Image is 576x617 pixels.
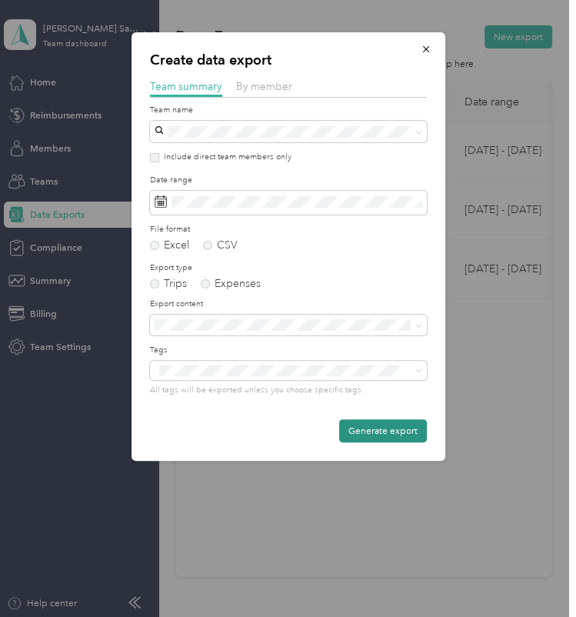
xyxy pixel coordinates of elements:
label: Date range [150,175,427,186]
label: File format [150,224,427,235]
iframe: Everlance-gr Chat Button Frame [490,531,576,617]
span: Team summary [150,80,222,92]
label: Team name [150,105,427,116]
label: Expenses [201,278,261,289]
label: Tags [150,345,427,356]
span: By member [236,80,292,92]
label: Export content [150,298,427,310]
label: Excel [150,240,189,251]
label: Export type [150,262,427,274]
p: Create data export [150,51,427,69]
label: Include direct team members only [159,152,291,163]
p: All tags will be exported unless you choose specific tags. [150,385,427,396]
label: CSV [203,240,238,251]
button: Generate export [339,419,427,442]
label: Trips [150,278,187,289]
